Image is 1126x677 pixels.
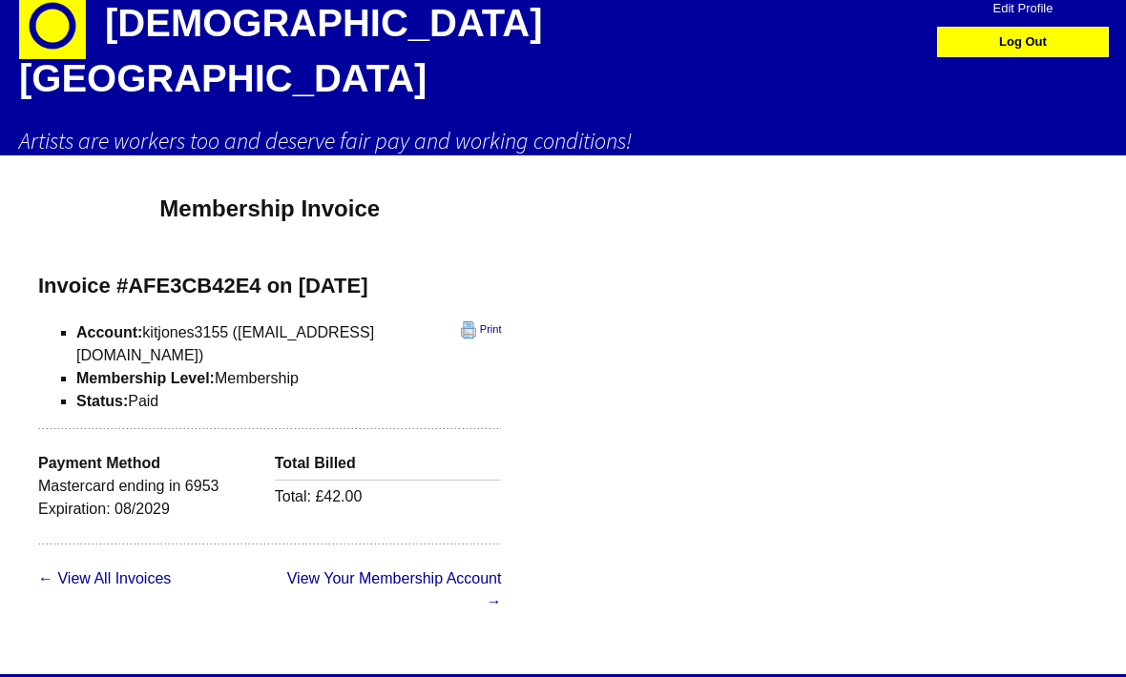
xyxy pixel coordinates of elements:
a: Print [461,322,502,339]
a: View Your Membership Account → [287,571,502,610]
h2: Artists are workers too and deserve fair pay and working conditions! [19,127,1107,156]
strong: Total Billed [275,456,356,472]
li: Paid [76,391,501,414]
li: Membership [76,368,501,391]
p: Mastercard ending in 6953 Expiration: 08/2029 [38,476,265,522]
h3: Invoice #AFE3CB42E4 on [DATE] [38,274,501,301]
strong: Payment Method [38,456,160,472]
li: kitjones3155 ([EMAIL_ADDRESS][DOMAIN_NAME]) [76,322,501,368]
a: ← View All Invoices [38,571,171,587]
strong: Membership Level: [76,371,215,387]
span: £42.00 [315,489,362,505]
h1: Membership Invoice [38,195,501,224]
a: Log Out [942,29,1104,57]
span: Total [275,489,316,505]
strong: Status: [76,394,128,410]
strong: Account: [76,325,142,341]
